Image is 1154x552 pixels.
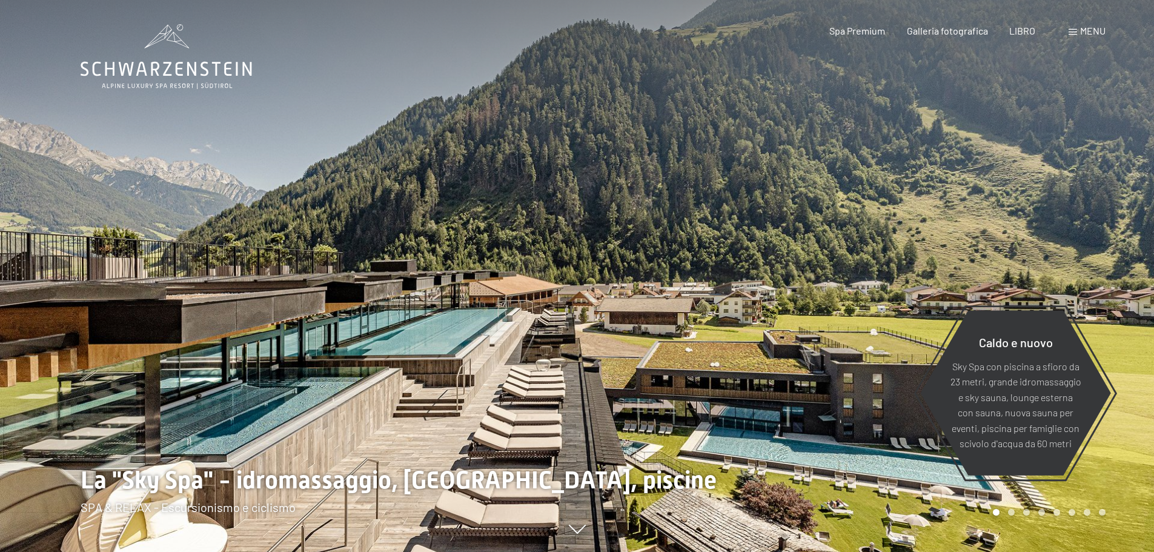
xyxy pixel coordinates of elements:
div: Pagina 3 della giostra [1023,509,1030,516]
font: menu [1080,25,1106,36]
font: Caldo e nuovo [979,334,1053,349]
div: Pagina 5 della giostra [1053,509,1060,516]
a: LIBRO [1009,25,1035,36]
div: Pagina 4 del carosello [1038,509,1045,516]
div: Paginazione carosello [989,509,1106,516]
div: Carosello Pagina 2 [1008,509,1015,516]
a: Caldo e nuovo Sky Spa con piscina a sfioro da 23 metri, grande idromassaggio e sky sauna, lounge ... [920,310,1112,476]
div: Carosello Pagina 7 [1084,509,1090,516]
div: Pagina 8 della giostra [1099,509,1106,516]
a: Galleria fotografica [907,25,988,36]
a: Spa Premium [829,25,885,36]
font: Sky Spa con piscina a sfioro da 23 metri, grande idromassaggio e sky sauna, lounge esterna con sa... [950,360,1081,449]
div: Pagina 6 della giostra [1069,509,1075,516]
div: Pagina Carosello 1 (Diapositiva corrente) [993,509,1000,516]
